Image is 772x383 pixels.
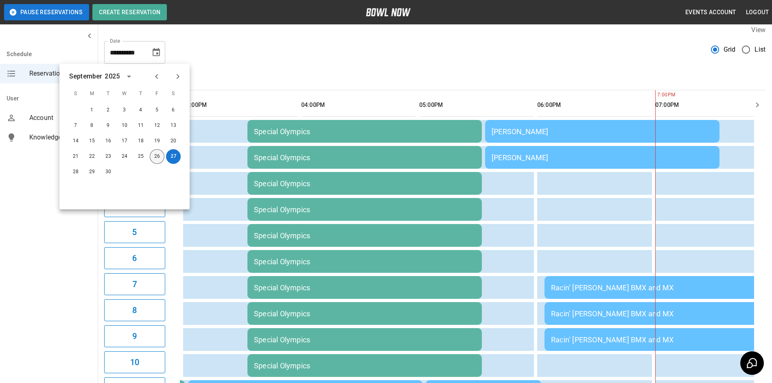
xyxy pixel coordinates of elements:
[101,134,116,148] button: Sep 16, 2025
[68,118,83,133] button: Sep 7, 2025
[254,127,475,136] div: Special Olympics
[4,4,89,20] button: Pause Reservations
[130,356,139,369] h6: 10
[150,103,164,118] button: Sep 5, 2025
[104,247,165,269] button: 6
[492,127,713,136] div: [PERSON_NAME]
[29,133,91,142] span: Knowledge Base
[85,134,99,148] button: Sep 15, 2025
[69,72,102,81] div: September
[166,86,181,102] span: S
[133,118,148,133] button: Sep 11, 2025
[29,69,91,78] span: Reservations
[148,44,164,61] button: Choose date, selected date is Sep 27, 2025
[104,325,165,347] button: 9
[133,149,148,164] button: Sep 25, 2025
[132,252,137,265] h6: 6
[85,103,99,118] button: Sep 1, 2025
[101,165,116,179] button: Sep 30, 2025
[254,309,475,318] div: Special Olympics
[171,70,185,83] button: Next month
[133,86,148,102] span: T
[101,149,116,164] button: Sep 23, 2025
[150,86,164,102] span: F
[743,5,772,20] button: Logout
[166,149,181,164] button: Sep 27, 2025
[150,118,164,133] button: Sep 12, 2025
[117,86,132,102] span: W
[101,86,116,102] span: T
[655,91,657,99] span: 7:00PM
[68,86,83,102] span: S
[755,45,765,54] span: List
[166,103,181,118] button: Sep 6, 2025
[104,351,165,373] button: 10
[29,113,91,123] span: Account
[254,361,475,370] div: Special Olympics
[724,45,736,54] span: Grid
[132,330,137,343] h6: 9
[104,221,165,243] button: 5
[101,118,116,133] button: Sep 9, 2025
[104,70,765,90] div: inventory tabs
[254,179,475,188] div: Special Olympics
[85,86,99,102] span: M
[117,118,132,133] button: Sep 10, 2025
[254,335,475,344] div: Special Olympics
[133,134,148,148] button: Sep 18, 2025
[682,5,739,20] button: Events Account
[122,70,136,83] button: calendar view is open, switch to year view
[117,149,132,164] button: Sep 24, 2025
[117,134,132,148] button: Sep 17, 2025
[132,278,137,291] h6: 7
[751,26,765,34] label: View
[150,70,164,83] button: Previous month
[254,257,475,266] div: Special Olympics
[92,4,167,20] button: Create Reservation
[366,8,411,16] img: logo
[166,118,181,133] button: Sep 13, 2025
[492,153,713,162] div: [PERSON_NAME]
[132,304,137,317] h6: 8
[85,165,99,179] button: Sep 29, 2025
[254,283,475,292] div: Special Olympics
[254,231,475,240] div: Special Olympics
[68,149,83,164] button: Sep 21, 2025
[85,118,99,133] button: Sep 8, 2025
[68,165,83,179] button: Sep 28, 2025
[254,205,475,214] div: Special Olympics
[166,134,181,148] button: Sep 20, 2025
[68,134,83,148] button: Sep 14, 2025
[133,103,148,118] button: Sep 4, 2025
[105,72,120,81] div: 2025
[150,134,164,148] button: Sep 19, 2025
[150,149,164,164] button: Sep 26, 2025
[104,273,165,295] button: 7
[104,299,165,321] button: 8
[101,103,116,118] button: Sep 2, 2025
[132,226,137,239] h6: 5
[117,103,132,118] button: Sep 3, 2025
[85,149,99,164] button: Sep 22, 2025
[254,153,475,162] div: Special Olympics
